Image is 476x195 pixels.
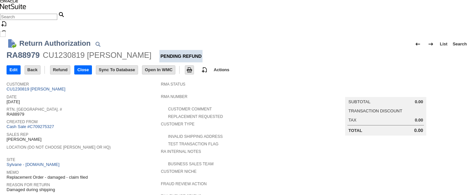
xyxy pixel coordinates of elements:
[161,82,185,87] a: RMA Status
[7,175,88,180] span: Replacement Order - damaged - claim filed
[7,112,24,117] span: RA88979
[7,66,20,74] input: Edit
[450,39,469,49] a: Search
[7,157,15,162] a: Site
[7,145,111,150] a: Location (Do Not Choose [PERSON_NAME] or HQ)
[161,94,187,99] a: RMA Number
[7,187,55,192] span: Damaged during shipping
[50,66,70,74] input: Refund
[7,137,42,142] span: [PERSON_NAME]
[7,120,38,124] a: Created From
[7,82,29,87] a: Customer
[7,87,67,91] a: CU1230819 [PERSON_NAME]
[159,50,203,62] div: Pending Refund
[414,128,423,133] span: 0.00
[161,149,201,154] a: RA Internal Notes
[348,99,370,104] a: Subtotal
[168,162,214,166] a: Business Sales Team
[415,118,423,123] span: 0.00
[25,66,40,74] input: Back
[427,40,435,48] img: Next
[168,114,223,119] a: Replacement Requested
[201,66,208,74] img: add-record.svg
[168,134,223,139] a: Invalid Shipping Address
[142,66,175,74] input: Open In WMC
[7,107,62,112] a: Rtn. [GEOGRAPHIC_DATA]. #
[437,39,450,49] a: List
[348,128,362,133] a: Total
[348,118,356,122] a: Tax
[161,182,207,186] a: Fraud Review Action
[96,66,138,74] input: Sync To Database
[345,87,426,97] caption: Summary
[7,99,20,105] span: [DATE]
[414,40,422,48] img: Previous
[19,38,91,49] h1: Return Authorization
[161,169,197,174] a: Customer Niche
[57,10,65,18] svg: Search
[7,183,50,187] a: Reason For Return
[185,66,194,74] input: Print
[75,66,91,74] input: Close
[168,142,219,146] a: Test Transaction Flag
[185,66,193,74] img: Print
[7,50,40,60] div: RA88979
[7,170,19,175] a: Memo
[211,67,232,72] a: Actions
[348,108,402,113] a: Transaction Discount
[7,95,17,99] a: Date
[161,122,195,126] a: Customer Type
[7,162,61,167] a: Sylvane - [DOMAIN_NAME]
[7,124,54,129] a: Cash Sale #C709275327
[415,99,423,105] span: 0.00
[94,40,102,48] img: Quick Find
[168,107,212,111] a: Customer Comment
[43,50,151,60] div: CU1230819 [PERSON_NAME]
[7,132,28,137] a: Sales Rep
